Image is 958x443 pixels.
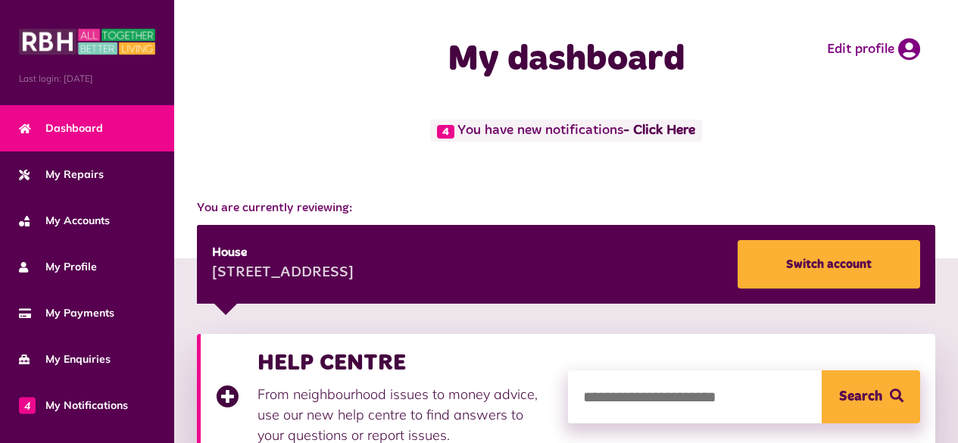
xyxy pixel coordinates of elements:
[437,125,454,139] span: 4
[839,370,882,423] span: Search
[19,72,155,86] span: Last login: [DATE]
[197,199,935,217] span: You are currently reviewing:
[19,259,97,275] span: My Profile
[212,262,354,285] div: [STREET_ADDRESS]
[19,27,155,57] img: MyRBH
[19,213,110,229] span: My Accounts
[827,38,920,61] a: Edit profile
[19,351,111,367] span: My Enquiries
[19,305,114,321] span: My Payments
[738,240,920,289] a: Switch account
[19,398,128,413] span: My Notifications
[822,370,920,423] button: Search
[430,120,702,142] span: You have new notifications
[212,244,354,262] div: House
[19,167,104,183] span: My Repairs
[623,124,695,138] a: - Click Here
[19,397,36,413] span: 4
[385,38,747,82] h1: My dashboard
[257,349,553,376] h3: HELP CENTRE
[19,120,103,136] span: Dashboard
